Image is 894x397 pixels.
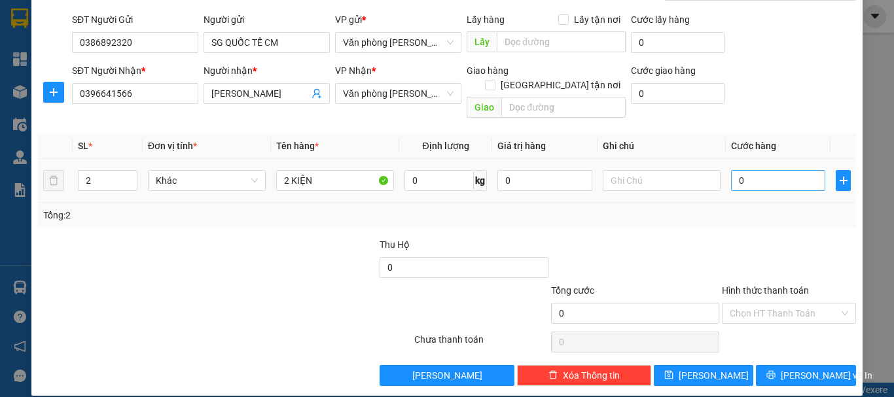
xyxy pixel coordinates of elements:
span: [PERSON_NAME] và In [781,368,872,383]
span: Xóa Thông tin [563,368,620,383]
div: SĐT Người Gửi [72,12,198,27]
button: deleteXóa Thông tin [517,365,651,386]
input: 0 [497,170,592,191]
span: Tên hàng [276,141,319,151]
button: save[PERSON_NAME] [654,365,754,386]
button: printer[PERSON_NAME] và In [756,365,856,386]
span: Văn phòng Tắc Vân [343,33,454,52]
span: VP Nhận [335,65,372,76]
button: plus [43,82,64,103]
button: delete [43,170,64,191]
label: Cước giao hàng [631,65,696,76]
span: delete [548,370,558,381]
span: [GEOGRAPHIC_DATA] tận nơi [495,78,626,92]
div: Tổng: 2 [43,208,346,222]
span: SL [78,141,88,151]
span: Tổng cước [551,285,594,296]
div: Chưa thanh toán [413,332,550,355]
span: Cước hàng [731,141,776,151]
label: Cước lấy hàng [631,14,690,25]
input: VD: Bàn, Ghế [276,170,394,191]
span: Khác [156,171,258,190]
button: plus [836,170,851,191]
span: plus [44,87,63,97]
div: Người nhận [204,63,330,78]
span: user-add [312,88,322,99]
span: Định lượng [422,141,469,151]
span: Giao hàng [467,65,509,76]
span: [PERSON_NAME] [412,368,482,383]
input: Cước giao hàng [631,83,724,104]
span: Văn phòng Hồ Chí Minh [343,84,454,103]
span: Lấy [467,31,497,52]
input: Dọc đường [501,97,626,118]
div: SĐT Người Nhận [72,63,198,78]
span: Lấy tận nơi [569,12,626,27]
input: Ghi Chú [603,170,721,191]
input: Dọc đường [497,31,626,52]
span: kg [474,170,487,191]
span: Lấy hàng [467,14,505,25]
span: save [664,370,673,381]
label: Hình thức thanh toán [722,285,809,296]
span: Thu Hộ [380,239,410,250]
span: Giá trị hàng [497,141,546,151]
span: printer [766,370,776,381]
button: [PERSON_NAME] [380,365,514,386]
span: [PERSON_NAME] [679,368,749,383]
div: Người gửi [204,12,330,27]
th: Ghi chú [598,133,726,159]
span: Đơn vị tính [148,141,197,151]
input: Cước lấy hàng [631,32,724,53]
div: VP gửi [335,12,461,27]
span: plus [836,175,850,186]
span: Giao [467,97,501,118]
